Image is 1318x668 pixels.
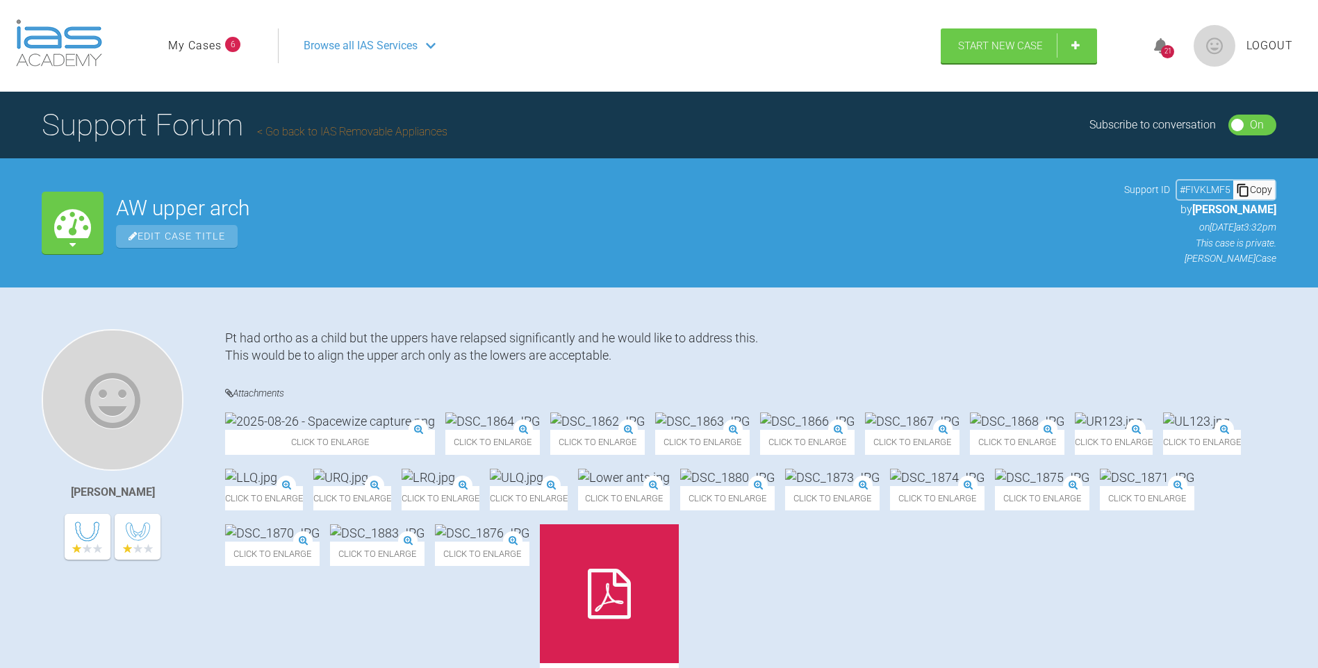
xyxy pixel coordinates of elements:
div: [PERSON_NAME] [71,483,155,501]
p: by [1124,201,1276,219]
span: Click to enlarge [402,486,479,510]
img: DSC_1873.JPG [785,469,880,486]
h2: AW upper arch [116,198,1112,219]
span: Click to enlarge [1075,430,1153,454]
span: Click to enlarge [785,486,880,510]
img: URQ.jpg [313,469,368,486]
a: Go back to IAS Removable Appliances [257,125,447,138]
span: Click to enlarge [760,430,855,454]
img: profile.png [1194,25,1235,67]
div: Pt had ortho as a child but the uppers have relapsed significantly and he would like to address t... [225,329,1276,364]
span: Click to enlarge [550,430,645,454]
a: Logout [1246,37,1293,55]
h1: Support Forum [42,101,447,149]
img: DSC_1866.JPG [760,412,855,430]
img: DSC_1870.JPG [225,524,320,542]
img: DSC_1868.JPG [970,412,1064,430]
span: Click to enlarge [225,430,435,454]
img: logo-light.3e3ef733.png [16,19,102,67]
span: Click to enlarge [225,542,320,566]
span: Click to enlarge [680,486,775,510]
img: DSC_1867.JPG [865,412,959,430]
img: DSC_1883.JPG [330,524,425,542]
div: On [1250,116,1264,134]
span: Support ID [1124,182,1170,197]
img: DSC_1874.JPG [890,469,985,486]
span: Click to enlarge [890,486,985,510]
div: Subscribe to conversation [1089,116,1216,134]
span: Start New Case [958,40,1043,52]
span: Click to enlarge [490,486,568,510]
img: Lower ants.jpg [578,469,670,486]
img: Rebecca Shawcross [42,329,183,471]
img: 2025-08-26 - Spacewize capture.png [225,412,435,430]
span: Click to enlarge [578,486,670,510]
img: LRQ.jpg [402,469,455,486]
a: My Cases [168,37,222,55]
img: DSC_1863.JPG [655,412,750,430]
span: Click to enlarge [330,542,425,566]
img: UL123.jpg [1163,412,1230,430]
div: # FIVKLMF5 [1177,182,1233,197]
a: Start New Case [941,28,1097,63]
img: DSC_1862.JPG [550,412,645,430]
img: DSC_1871.JPG [1100,469,1194,486]
span: Edit Case Title [116,225,238,248]
div: Copy [1233,181,1275,199]
span: Click to enlarge [1163,430,1241,454]
span: Click to enlarge [313,486,391,510]
img: ULQ.jpg [490,469,543,486]
span: Click to enlarge [995,486,1089,510]
img: UR123.jpg [1075,412,1142,430]
img: DSC_1864.JPG [445,412,540,430]
div: 21 [1161,45,1174,58]
span: Click to enlarge [435,542,529,566]
p: This case is private. [1124,235,1276,251]
span: Click to enlarge [970,430,1064,454]
img: DSC_1875.JPG [995,469,1089,486]
span: Click to enlarge [445,430,540,454]
p: [PERSON_NAME] Case [1124,251,1276,266]
span: Click to enlarge [865,430,959,454]
h4: Attachments [225,385,1276,402]
span: Click to enlarge [1100,486,1194,510]
p: on [DATE] at 3:32pm [1124,219,1276,235]
span: Click to enlarge [655,430,750,454]
img: DSC_1880.JPG [680,469,775,486]
span: [PERSON_NAME] [1192,203,1276,216]
img: DSC_1876.JPG [435,524,529,542]
span: Click to enlarge [225,486,303,510]
img: LLQ.jpg [225,469,277,486]
span: 6 [225,37,240,52]
span: Browse all IAS Services [304,37,418,55]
